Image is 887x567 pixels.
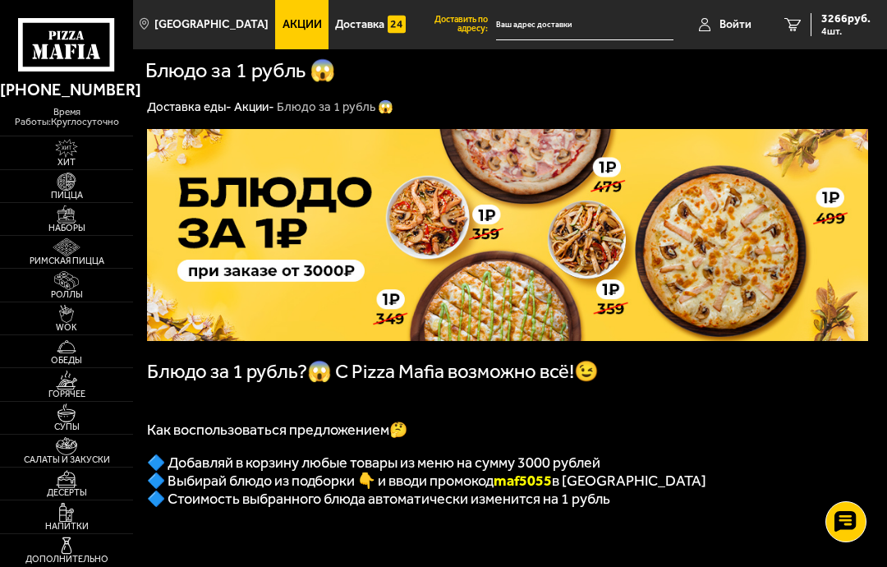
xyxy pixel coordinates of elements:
span: [GEOGRAPHIC_DATA] [154,19,269,30]
span: Войти [719,19,751,30]
span: 🔷 Выбирай блюдо из подборки 👇 и вводи промокод в [GEOGRAPHIC_DATA] [147,472,706,490]
span: 3266 руб. [821,13,871,25]
span: Как воспользоваться предложением🤔 [147,421,407,439]
span: Доставить по адресу: [413,16,497,34]
span: Акции [283,19,322,30]
span: С Pizza Mafia возможно всё!😉 [335,360,599,383]
span: Блюдо за 1 рубль?😱 [147,360,335,383]
img: 1024x1024 [147,129,868,340]
h1: Блюдо за 1 рубль 😱 [145,60,336,81]
a: Акции- [234,99,274,114]
b: maf5055 [494,472,552,490]
div: Блюдо за 1 рубль 😱 [277,99,393,116]
a: Доставка еды- [147,99,232,114]
span: 🔷 Добавляй в корзину любые товары из меню на сумму 3000 рублей [147,454,600,472]
span: 4 шт. [821,26,871,36]
span: Доставка [335,19,384,30]
img: 15daf4d41897b9f0e9f617042186c801.svg [388,14,406,35]
span: 🔷 Стоимость выбранного блюда автоматически изменится на 1 рубль [147,490,610,508]
input: Ваш адрес доставки [496,10,673,40]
